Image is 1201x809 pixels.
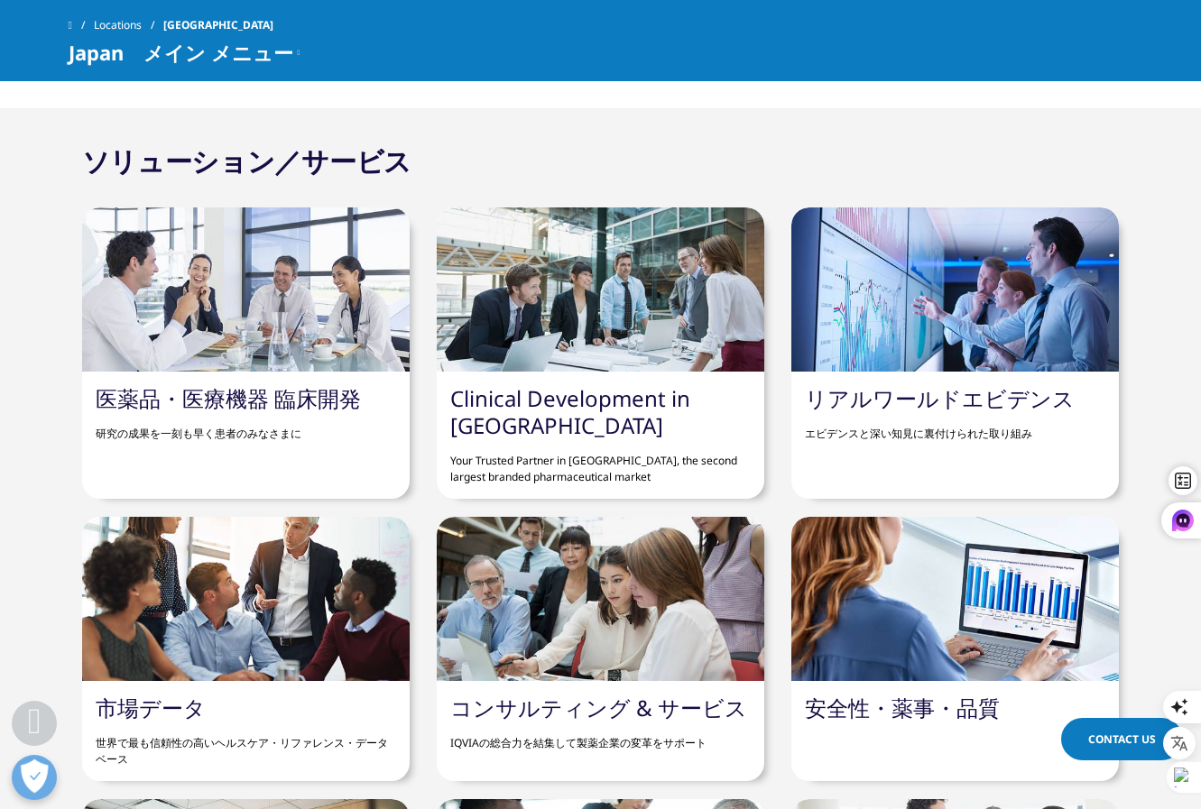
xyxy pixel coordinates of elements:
[12,755,57,800] button: 優先設定センターを開く
[96,722,396,768] p: 世界で最も信頼性の高いヘルスケア・リファレンス・データベース
[450,722,751,751] p: IQVIAの総合力を結集して製薬企業の変革をサポート
[450,439,751,485] p: Your Trusted Partner in [GEOGRAPHIC_DATA], the second largest branded pharmaceutical market
[1061,718,1183,760] a: Contact Us
[450,383,690,440] a: Clinical Development in [GEOGRAPHIC_DATA]
[96,693,206,722] a: 市場データ
[805,383,1075,413] a: リアルワールドエビデンス
[96,383,361,413] a: 医薬品・医療機器 臨床開発
[82,143,411,179] h2: ソリューション／サービス
[1088,731,1156,747] span: Contact Us
[94,9,163,41] a: Locations
[69,41,293,63] span: Japan メイン メニュー
[805,693,1000,722] a: 安全性・薬事・品質
[450,693,747,722] a: コンサルティング & サービス
[805,412,1105,442] p: エビデンスと深い知見に裏付けられた取り組み
[163,9,273,41] span: [GEOGRAPHIC_DATA]
[96,412,396,442] p: 研究の成果を一刻も早く患者のみなさまに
